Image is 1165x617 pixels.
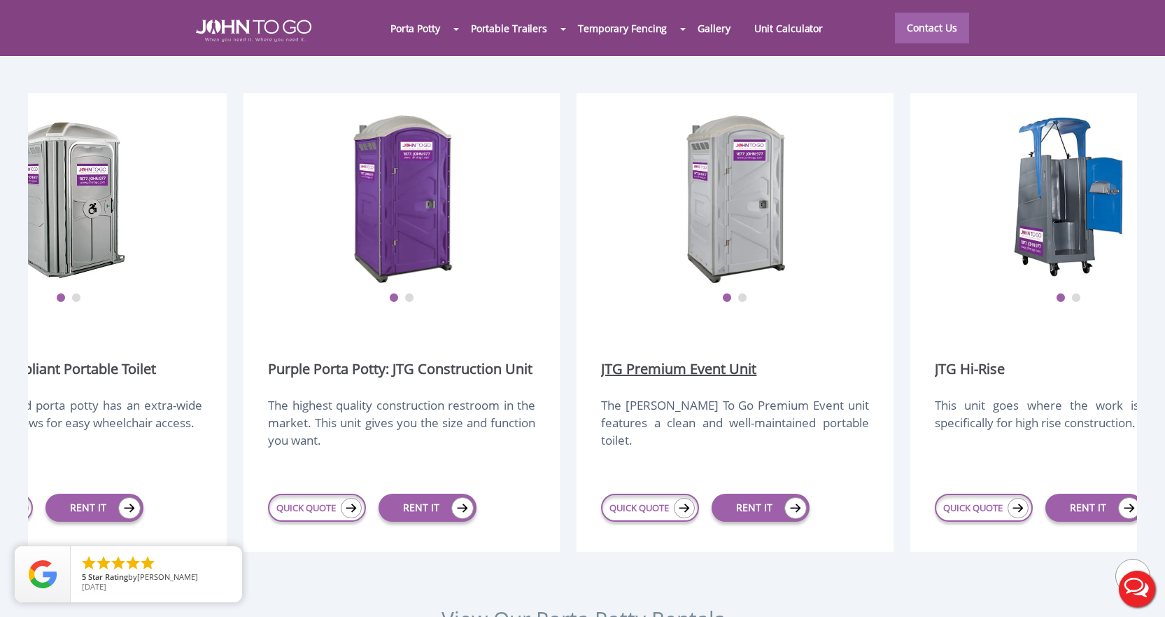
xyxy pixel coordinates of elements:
[137,571,198,582] span: [PERSON_NAME]
[389,293,399,303] button: 1 of 2
[1045,494,1143,522] a: RENT IT
[1012,111,1124,286] img: JTG Hi-Rise Unit
[95,555,112,571] li: 
[13,111,125,286] img: ADA Handicapped Accessible Unit
[601,359,756,379] a: JTG Premium Event Unit
[379,494,476,522] a: RENT IT
[722,293,732,303] button: 1 of 2
[196,20,311,42] img: JOHN to go
[935,359,1005,379] a: JTG Hi-Rise
[268,359,532,379] a: Purple Porta Potty: JTG Construction Unit
[935,494,1033,522] a: QUICK QUOTE
[742,13,835,43] a: Unit Calculator
[1118,497,1141,519] img: icon
[268,396,535,464] div: The highest quality construction restroom in the market. This unit gives you the size and functio...
[601,396,868,464] div: The [PERSON_NAME] To Go Premium Event unit features a clean and well-maintained portable toilet.
[125,555,141,571] li: 
[29,560,57,588] img: Review Rating
[56,293,66,303] button: 1 of 2
[80,555,97,571] li: 
[139,555,156,571] li: 
[45,494,143,522] a: RENT IT
[82,571,86,582] span: 5
[379,13,452,43] a: Porta Potty
[82,581,106,592] span: [DATE]
[784,497,807,519] img: icon
[895,13,969,43] a: Contact Us
[566,13,679,43] a: Temporary Fencing
[110,555,127,571] li: 
[118,497,141,519] img: icon
[1056,293,1066,303] button: 1 of 2
[451,497,474,519] img: icon
[1109,561,1165,617] button: Live Chat
[404,293,414,303] button: 2 of 2
[712,494,810,522] a: RENT IT
[341,498,362,518] img: icon
[88,571,128,582] span: Star Rating
[686,13,742,43] a: Gallery
[268,494,366,522] a: QUICK QUOTE
[71,293,81,303] button: 2 of 2
[459,13,559,43] a: Portable Trailers
[82,573,231,583] span: by
[674,498,695,518] img: icon
[1071,293,1081,303] button: 2 of 2
[1008,498,1029,518] img: icon
[601,494,699,522] a: QUICK QUOTE
[737,293,747,303] button: 2 of 2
